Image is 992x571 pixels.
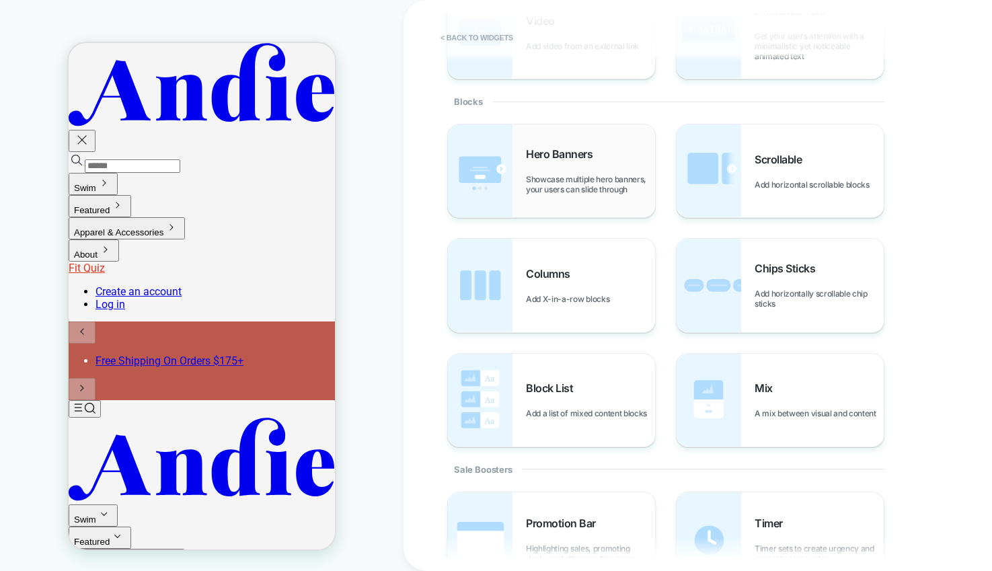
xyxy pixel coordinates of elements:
[755,180,876,190] span: Add horizontal scrollable blocks
[755,543,884,564] span: Timer sets to create urgency and generate more sales
[447,447,884,492] div: Sale Boosters
[526,267,577,280] span: Columns
[526,294,616,304] span: Add X-in-a-row blocks
[5,471,28,482] span: Swim
[526,14,562,28] span: Video
[526,147,599,161] span: Hero Banners
[526,408,654,418] span: Add a list of mixed content blocks
[434,27,520,48] button: < Back to widgets
[755,289,884,309] span: Add horizontally scrollable chip sticks
[755,262,822,275] span: Chips Sticks
[5,206,29,217] span: About
[755,381,779,395] span: Mix
[526,174,655,194] span: Showcase multiple hero banners, your users can slide through
[447,79,884,124] div: Blocks
[755,153,808,166] span: Scrollable
[27,311,175,324] a: Free Shipping on Orders $175+
[526,543,655,564] span: Highlighting sales, promoting deals, and other exciting news
[5,494,41,504] span: Featured
[526,381,580,395] span: Block List
[755,517,790,530] span: Timer
[755,408,883,418] span: A mix between visual and content
[27,242,113,255] a: Create an account
[5,184,95,194] span: Apparel & Accessories
[27,311,272,324] li: Slide 1 of 1
[5,162,41,172] span: Featured
[5,140,28,150] span: Swim
[27,255,56,268] a: Log in
[526,517,603,530] span: Promotion Bar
